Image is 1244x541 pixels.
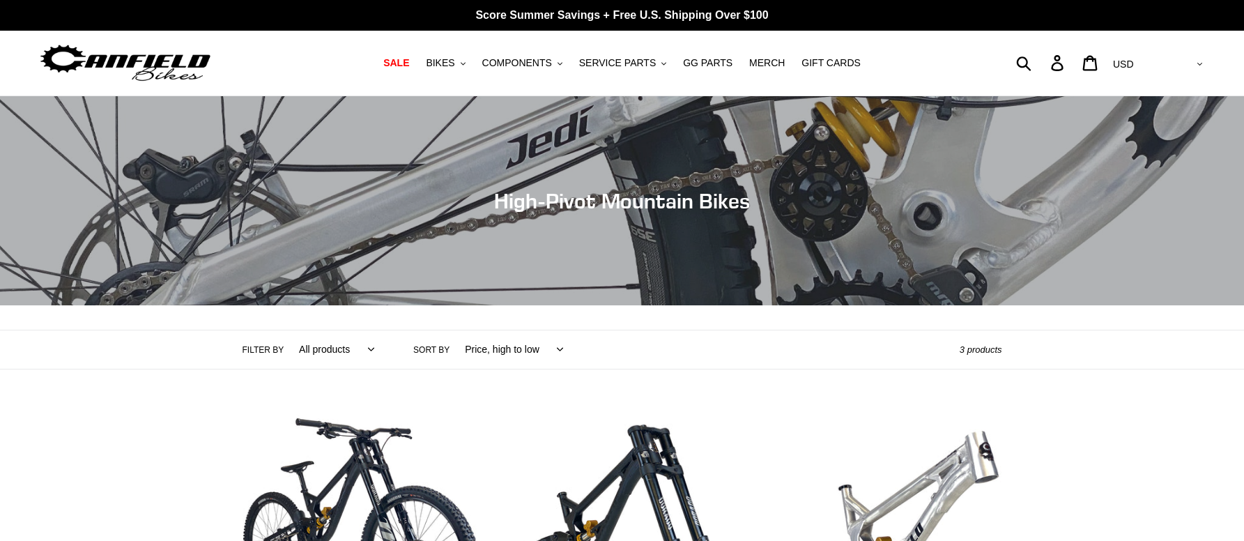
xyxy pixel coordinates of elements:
a: MERCH [742,54,792,73]
span: GG PARTS [683,57,732,69]
span: COMPONENTS [482,57,552,69]
button: BIKES [419,54,472,73]
span: SERVICE PARTS [579,57,656,69]
input: Search [1024,47,1059,78]
label: Sort by [413,344,450,356]
label: Filter by [243,344,284,356]
a: GG PARTS [676,54,739,73]
button: SERVICE PARTS [572,54,673,73]
button: COMPONENTS [475,54,569,73]
span: MERCH [749,57,785,69]
span: High-Pivot Mountain Bikes [494,188,750,213]
span: SALE [383,57,409,69]
img: Canfield Bikes [38,41,213,85]
span: BIKES [426,57,454,69]
a: SALE [376,54,416,73]
span: 3 products [960,344,1002,355]
a: GIFT CARDS [794,54,868,73]
span: GIFT CARDS [801,57,861,69]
